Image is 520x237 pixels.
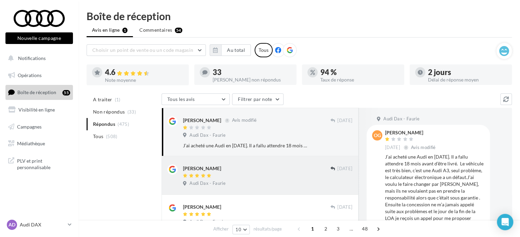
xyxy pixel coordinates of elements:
span: [DATE] [385,145,400,151]
span: Avis modifié [232,118,257,123]
div: Taux de réponse [320,77,399,82]
div: 94 % [320,69,399,76]
div: Boîte de réception [87,11,512,21]
span: (1) [115,97,121,102]
button: Au total [221,44,251,56]
div: 4.6 [105,69,183,76]
span: AD [9,221,15,228]
span: 3 [333,223,343,234]
span: Visibilité en ligne [18,107,55,113]
div: [PERSON_NAME] [183,204,221,210]
span: Choisir un point de vente ou un code magasin [92,47,193,53]
button: Filtrer par note [232,93,284,105]
span: résultats/page [254,226,282,232]
a: AD Audi DAX [5,218,73,231]
div: 33 [213,69,291,76]
div: Tous [255,43,273,57]
span: Audi Dax - Faurie [189,132,226,138]
button: Nouvelle campagne [5,32,73,44]
span: Notifications [18,55,46,61]
a: Visibilité en ligne [4,103,74,117]
span: Afficher [213,226,229,232]
div: 54 [175,28,183,33]
div: [PERSON_NAME] non répondus [213,77,291,82]
span: 2 [320,223,331,234]
span: OG [374,132,381,139]
button: Au total [210,44,251,56]
span: Audi Dax - Faurie [189,219,226,225]
div: Note moyenne [105,78,183,83]
span: [DATE] [337,204,352,210]
div: Open Intercom Messenger [497,214,513,230]
a: Opérations [4,68,74,83]
div: [PERSON_NAME] [183,165,221,172]
span: 48 [359,223,370,234]
span: Boîte de réception [17,89,56,95]
div: 55 [62,90,70,95]
span: Audi Dax - Faurie [189,180,226,187]
button: Notifications [4,51,72,65]
span: Opérations [18,72,42,78]
span: 10 [235,227,241,232]
div: 2 jours [428,69,506,76]
span: [DATE] [337,118,352,124]
span: (508) [106,134,118,139]
button: 10 [232,225,250,234]
span: Non répondus [93,108,125,115]
button: Tous les avis [162,93,230,105]
span: (33) [127,109,136,115]
a: PLV et print personnalisable [4,153,74,174]
span: Avis modifié [411,145,436,150]
div: Délai de réponse moyen [428,77,506,82]
span: Tous les avis [167,96,195,102]
a: Médiathèque [4,136,74,151]
span: 1 [307,223,318,234]
span: Campagnes [17,123,42,129]
p: Audi DAX [20,221,65,228]
span: Audi Dax - Faurie [383,116,419,122]
div: [PERSON_NAME] [385,130,437,135]
a: Campagnes [4,120,74,134]
span: [DATE] [337,166,352,172]
span: A traiter [93,96,112,103]
button: Choisir un point de vente ou un code magasin [87,44,206,56]
span: ... [346,223,357,234]
a: Boîte de réception55 [4,85,74,100]
span: Tous [93,133,103,140]
span: Médiathèque [17,140,45,146]
span: PLV et print personnalisable [17,156,70,171]
div: J’ai acheté une Audi en [DATE]. Il a fallu attendre 18 mois avant d’être livré. Le véhicule est t... [183,142,308,149]
span: Commentaires [139,27,172,33]
div: [PERSON_NAME] [183,117,221,124]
